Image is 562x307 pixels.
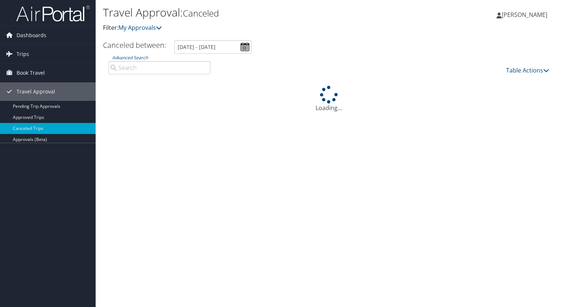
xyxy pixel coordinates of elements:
[103,40,166,50] h3: Canceled between:
[16,5,90,22] img: airportal-logo.png
[17,64,45,82] span: Book Travel
[109,61,210,74] input: Advanced Search
[103,23,404,33] p: Filter:
[497,4,555,26] a: [PERSON_NAME]
[17,26,46,45] span: Dashboards
[112,54,148,61] a: Advanced Search
[174,40,252,54] input: [DATE] - [DATE]
[17,82,55,101] span: Travel Approval
[118,24,162,32] a: My Approvals
[502,11,547,19] span: [PERSON_NAME]
[103,86,555,112] div: Loading...
[506,66,549,74] a: Table Actions
[183,7,219,19] small: Canceled
[103,5,404,20] h1: Travel Approval:
[17,45,29,63] span: Trips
